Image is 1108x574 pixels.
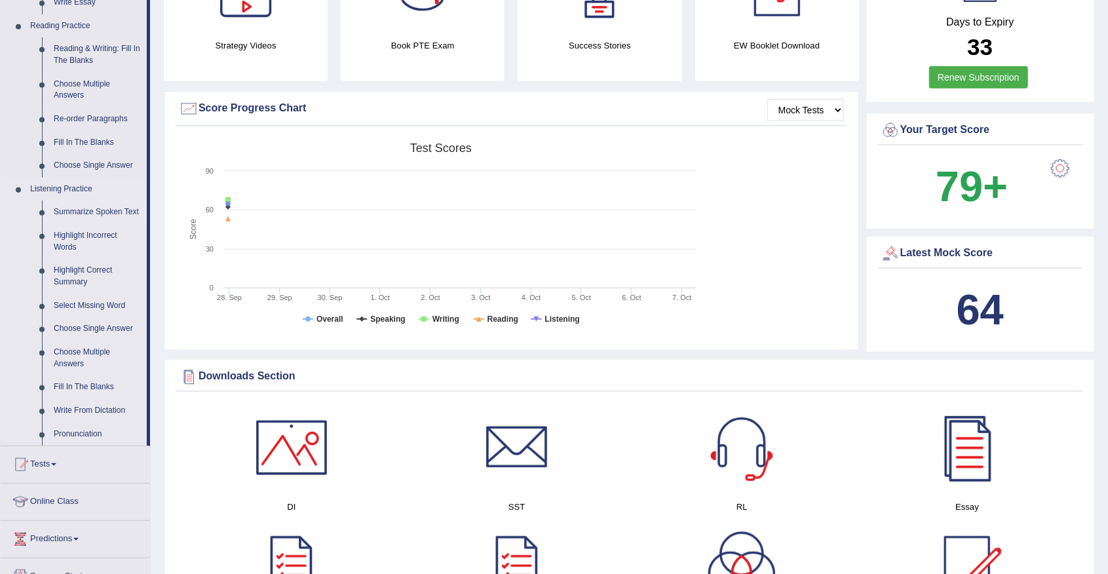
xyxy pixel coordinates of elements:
[185,500,398,514] h4: DI
[967,34,993,60] b: 33
[210,284,214,292] text: 0
[341,39,505,52] h4: Book PTE Exam
[371,294,390,301] tspan: 1. Oct
[929,66,1028,88] a: Renew Subscription
[48,73,147,107] a: Choose Multiple Answers
[48,399,147,423] a: Write From Dictation
[48,224,147,259] a: Highlight Incorrect Words
[572,294,591,301] tspan: 5. Oct
[636,500,849,514] h4: RL
[48,317,147,341] a: Choose Single Answer
[957,286,1004,334] b: 64
[189,219,198,240] tspan: Score
[487,315,518,324] tspan: Reading
[421,294,440,301] tspan: 2. Oct
[164,39,328,52] h4: Strategy Videos
[881,16,1080,28] h4: Days to Expiry
[522,294,541,301] tspan: 4. Oct
[471,294,490,301] tspan: 3. Oct
[370,315,405,324] tspan: Speaking
[881,121,1080,140] div: Your Target Score
[48,131,147,155] a: Fill In The Blanks
[48,201,147,224] a: Summarize Spoken Text
[206,245,214,253] text: 30
[217,294,242,301] tspan: 28. Sep
[24,14,147,38] a: Reading Practice
[179,367,1080,387] div: Downloads Section
[179,99,844,119] div: Score Progress Chart
[936,163,1008,210] b: 79+
[48,423,147,446] a: Pronunciation
[48,107,147,131] a: Re-order Paragraphs
[410,142,472,155] tspan: Test scores
[881,244,1080,263] div: Latest Mock Score
[518,39,681,52] h4: Success Stories
[48,154,147,178] a: Choose Single Answer
[1,484,150,516] a: Online Class
[48,37,147,72] a: Reading & Writing: Fill In The Blanks
[411,500,623,514] h4: SST
[861,500,1073,514] h4: Essay
[206,206,214,214] text: 60
[432,315,459,324] tspan: Writing
[695,39,859,52] h4: EW Booklet Download
[48,259,147,294] a: Highlight Correct Summary
[48,341,147,375] a: Choose Multiple Answers
[48,294,147,318] a: Select Missing Word
[48,375,147,399] a: Fill In The Blanks
[24,178,147,201] a: Listening Practice
[622,294,641,301] tspan: 6. Oct
[267,294,292,301] tspan: 29. Sep
[318,294,343,301] tspan: 30. Sep
[545,315,580,324] tspan: Listening
[206,167,214,175] text: 90
[316,315,343,324] tspan: Overall
[1,446,150,479] a: Tests
[672,294,691,301] tspan: 7. Oct
[1,521,150,554] a: Predictions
